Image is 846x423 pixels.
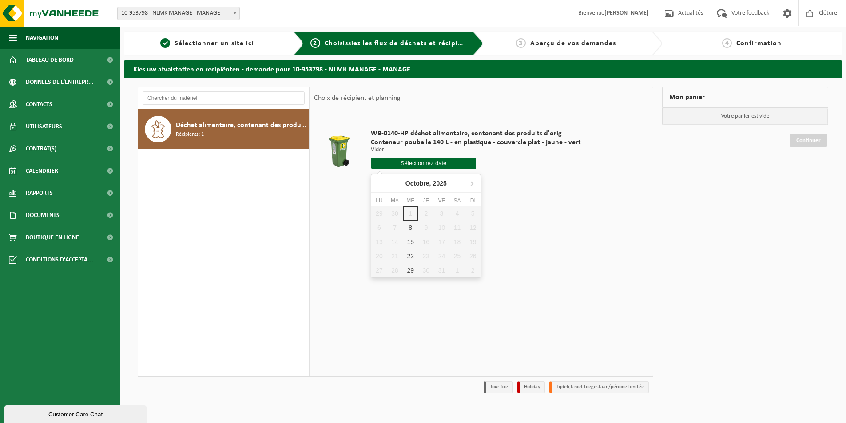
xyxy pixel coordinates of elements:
[4,403,148,423] iframe: chat widget
[371,196,387,205] div: Lu
[143,91,305,105] input: Chercher du matériel
[736,40,782,47] span: Confirmation
[26,93,52,115] span: Contacts
[403,235,418,249] div: 15
[517,381,545,393] li: Holiday
[160,38,170,48] span: 1
[310,38,320,48] span: 2
[176,120,306,130] span: Déchet alimentaire, contenant des produits d'origine animale, non emballé, catégorie 3
[549,381,649,393] li: Tijdelijk niet toegestaan/période limitée
[371,158,476,169] input: Sélectionnez date
[26,249,93,271] span: Conditions d'accepta...
[26,49,74,71] span: Tableau de bord
[26,226,79,249] span: Boutique en ligne
[790,134,827,147] a: Continuer
[387,196,402,205] div: Ma
[325,40,473,47] span: Choisissiez les flux de déchets et récipients
[449,196,465,205] div: Sa
[26,71,94,93] span: Données de l'entrepr...
[403,263,418,277] div: 29
[403,196,418,205] div: Me
[403,221,418,235] div: 8
[434,196,449,205] div: Ve
[124,60,842,77] h2: Kies uw afvalstoffen en recipiënten - demande pour 10-953798 - NLMK MANAGE - MANAGE
[138,109,309,149] button: Déchet alimentaire, contenant des produits d'origine animale, non emballé, catégorie 3 Récipients: 1
[662,87,828,108] div: Mon panier
[118,7,239,20] span: 10-953798 - NLMK MANAGE - MANAGE
[722,38,732,48] span: 4
[484,381,513,393] li: Jour fixe
[530,40,616,47] span: Aperçu de vos demandes
[176,130,204,139] span: Récipients: 1
[117,7,240,20] span: 10-953798 - NLMK MANAGE - MANAGE
[310,87,405,109] div: Choix de récipient et planning
[516,38,526,48] span: 3
[26,160,58,182] span: Calendrier
[129,38,286,49] a: 1Sélectionner un site ici
[175,40,254,47] span: Sélectionner un site ici
[26,138,56,160] span: Contrat(s)
[371,138,581,147] span: Conteneur poubelle 140 L - en plastique - couvercle plat - jaune - vert
[663,108,828,125] p: Votre panier est vide
[418,196,434,205] div: Je
[26,115,62,138] span: Utilisateurs
[403,249,418,263] div: 22
[604,10,649,16] strong: [PERSON_NAME]
[26,204,60,226] span: Documents
[371,147,581,153] p: Vider
[371,129,581,138] span: WB-0140-HP déchet alimentaire, contenant des produits d'orig
[433,180,447,186] i: 2025
[402,176,450,190] div: Octobre,
[26,182,53,204] span: Rapports
[26,27,58,49] span: Navigation
[465,196,481,205] div: Di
